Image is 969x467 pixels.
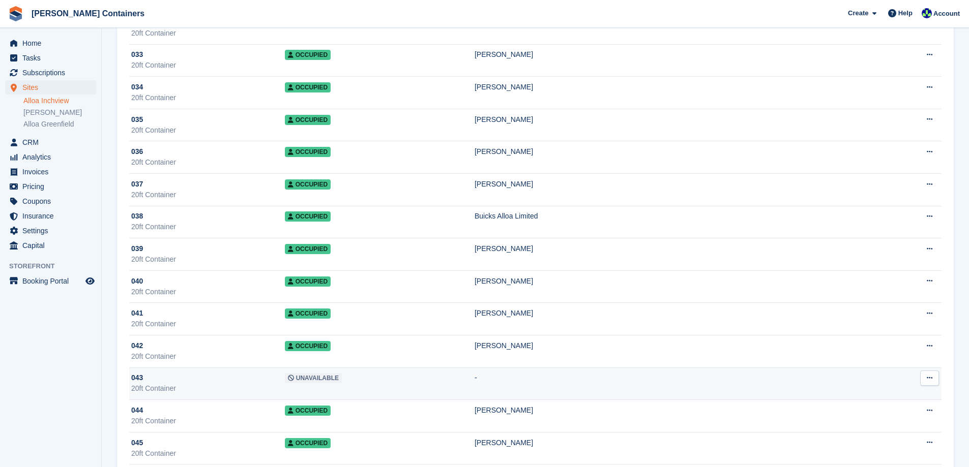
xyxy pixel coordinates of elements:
div: 20ft Container [131,60,285,71]
div: 20ft Container [131,157,285,168]
a: menu [5,150,96,164]
a: menu [5,224,96,238]
span: Create [848,8,868,18]
span: Occupied [285,50,331,60]
div: 20ft Container [131,287,285,297]
a: menu [5,209,96,223]
a: menu [5,194,96,208]
div: [PERSON_NAME] [475,49,871,60]
div: 20ft Container [131,222,285,232]
div: 20ft Container [131,254,285,265]
span: Booking Portal [22,274,83,288]
span: 033 [131,49,143,60]
span: Occupied [285,341,331,351]
span: 045 [131,438,143,448]
div: 20ft Container [131,383,285,394]
span: 041 [131,308,143,319]
div: 20ft Container [131,448,285,459]
span: 038 [131,211,143,222]
span: Tasks [22,51,83,65]
span: Help [898,8,913,18]
span: Coupons [22,194,83,208]
span: 042 [131,340,143,351]
span: Unavailable [285,373,342,383]
a: menu [5,51,96,65]
div: 20ft Container [131,351,285,362]
span: 039 [131,243,143,254]
span: Analytics [22,150,83,164]
span: Occupied [285,438,331,448]
a: menu [5,179,96,194]
div: 20ft Container [131,28,285,39]
span: Occupied [285,179,331,190]
a: Preview store [84,275,96,287]
td: - [475,367,871,400]
a: menu [5,66,96,80]
div: [PERSON_NAME] [475,308,871,319]
div: [PERSON_NAME] [475,340,871,351]
a: [PERSON_NAME] Containers [27,5,149,22]
a: menu [5,165,96,179]
a: [PERSON_NAME] [23,108,96,117]
span: Occupied [285,406,331,416]
div: [PERSON_NAME] [475,243,871,254]
span: Capital [22,238,83,253]
a: Alloa Greenfield [23,119,96,129]
img: Audra Whitelaw [922,8,932,18]
a: Alloa Inchview [23,96,96,106]
span: Account [933,9,960,19]
span: 036 [131,146,143,157]
div: [PERSON_NAME] [475,179,871,190]
a: menu [5,274,96,288]
span: 043 [131,372,143,383]
span: 040 [131,276,143,287]
div: [PERSON_NAME] [475,114,871,125]
span: 044 [131,405,143,416]
span: CRM [22,135,83,149]
span: 034 [131,82,143,92]
span: Occupied [285,147,331,157]
span: Occupied [285,308,331,319]
span: Occupied [285,211,331,222]
div: [PERSON_NAME] [475,438,871,448]
a: menu [5,238,96,253]
div: [PERSON_NAME] [475,82,871,92]
div: 20ft Container [131,92,285,103]
span: Invoices [22,165,83,179]
div: Buicks Alloa Limited [475,211,871,222]
img: stora-icon-8386f47178a22dfd0bd8f6a31ec36ba5ce8667c1dd55bd0f319d3a0aa187defe.svg [8,6,23,21]
span: Settings [22,224,83,238]
span: Storefront [9,261,101,271]
span: Occupied [285,82,331,92]
span: Pricing [22,179,83,194]
div: [PERSON_NAME] [475,276,871,287]
a: menu [5,36,96,50]
span: Occupied [285,276,331,287]
span: Subscriptions [22,66,83,80]
div: [PERSON_NAME] [475,146,871,157]
span: Occupied [285,115,331,125]
div: 20ft Container [131,319,285,329]
a: menu [5,135,96,149]
span: 037 [131,179,143,190]
div: [PERSON_NAME] [475,405,871,416]
span: 035 [131,114,143,125]
a: menu [5,80,96,95]
span: Sites [22,80,83,95]
div: 20ft Container [131,190,285,200]
div: 20ft Container [131,416,285,426]
span: Occupied [285,244,331,254]
span: Home [22,36,83,50]
span: Insurance [22,209,83,223]
div: 20ft Container [131,125,285,136]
